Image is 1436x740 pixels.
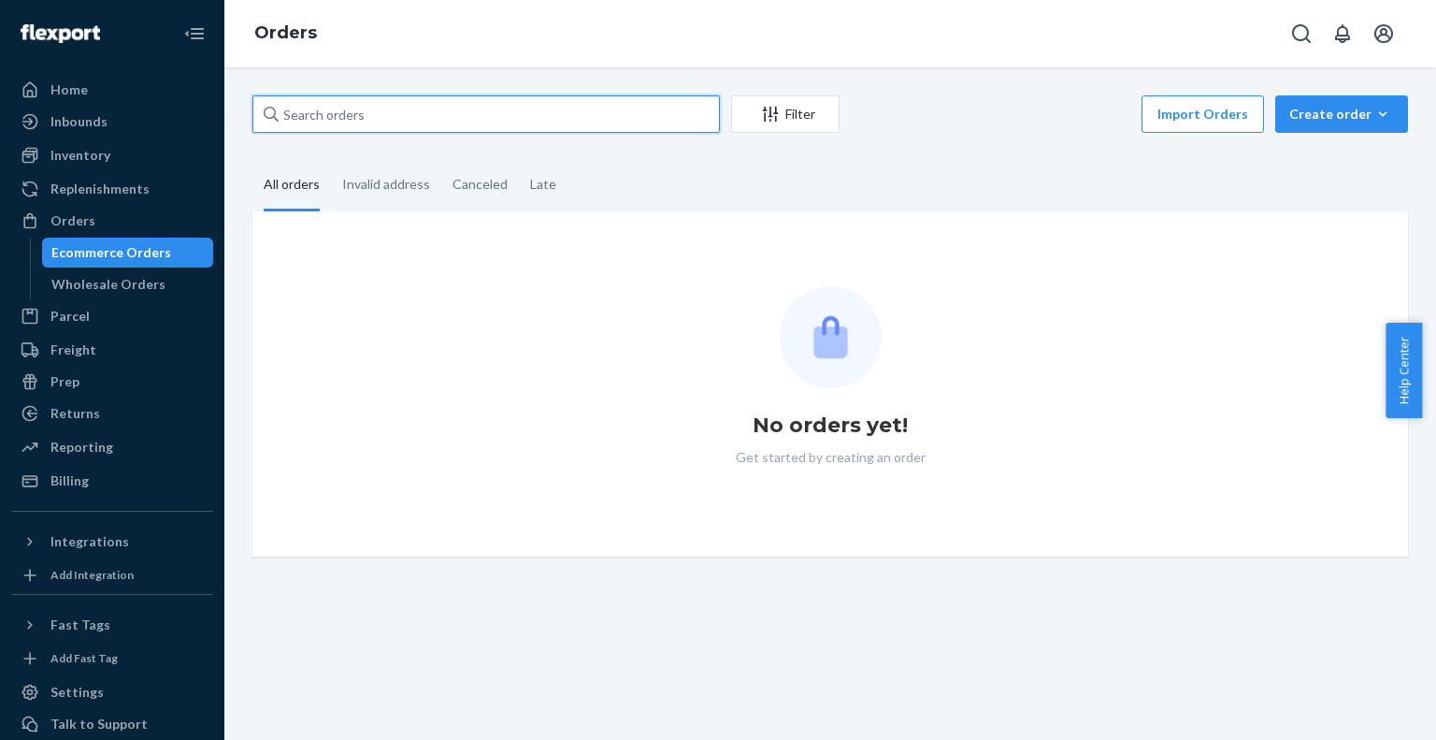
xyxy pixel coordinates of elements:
[21,24,100,43] img: Flexport logo
[11,367,213,397] a: Prep
[11,432,213,462] a: Reporting
[11,564,213,587] a: Add Integration
[50,180,150,198] div: Replenishments
[732,105,839,123] div: Filter
[50,372,79,391] div: Prep
[1365,15,1402,52] button: Open account menu
[50,112,108,131] div: Inbounds
[50,650,118,666] div: Add Fast Tag
[530,160,556,209] div: Late
[50,341,96,359] div: Freight
[42,238,214,268] a: Ecommerce Orders
[753,411,908,441] h1: No orders yet!
[50,532,129,551] div: Integrations
[1283,15,1320,52] button: Open Search Box
[50,616,110,634] div: Fast Tags
[11,174,213,204] a: Replenishments
[42,269,214,299] a: Wholesale Orders
[1289,105,1394,123] div: Create order
[11,301,213,331] a: Parcel
[780,286,882,388] img: Empty list
[50,146,110,165] div: Inventory
[50,715,148,733] div: Talk to Support
[252,95,720,133] input: Search orders
[11,610,213,640] button: Fast Tags
[50,211,95,230] div: Orders
[50,683,104,702] div: Settings
[11,206,213,236] a: Orders
[342,160,430,209] div: Invalid address
[1142,95,1264,133] button: Import Orders
[731,95,840,133] button: Filter
[50,404,100,423] div: Returns
[50,472,89,490] div: Billing
[11,647,213,670] a: Add Fast Tag
[254,22,317,43] a: Orders
[264,160,320,211] div: All orders
[11,709,213,739] button: Talk to Support
[51,275,165,294] div: Wholesale Orders
[50,438,113,457] div: Reporting
[11,399,213,428] a: Returns
[37,13,105,30] span: Support
[176,15,213,52] button: Close Navigation
[736,448,926,467] p: Get started by creating an order
[1275,95,1408,133] button: Create order
[50,307,90,326] div: Parcel
[11,466,213,496] a: Billing
[1386,323,1422,418] button: Help Center
[1324,15,1361,52] button: Open notifications
[50,80,88,99] div: Home
[11,140,213,170] a: Inventory
[11,335,213,365] a: Freight
[239,7,332,61] ol: breadcrumbs
[11,75,213,105] a: Home
[51,243,171,262] div: Ecommerce Orders
[452,160,508,209] div: Canceled
[50,567,134,583] div: Add Integration
[11,677,213,707] a: Settings
[11,527,213,557] button: Integrations
[11,107,213,137] a: Inbounds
